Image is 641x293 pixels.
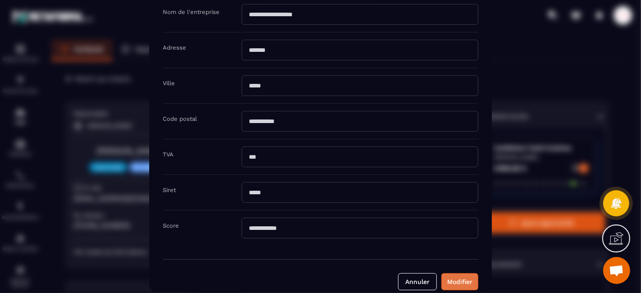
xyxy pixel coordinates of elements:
label: Adresse [163,44,186,51]
button: Modifier [441,273,478,290]
label: Code postal [163,115,197,122]
label: Ville [163,80,175,87]
label: Nom de l'entreprise [163,9,220,15]
button: Annuler [398,273,437,290]
label: Score [163,222,179,229]
a: Ouvrir le chat [603,257,630,284]
label: Siret [163,187,176,193]
label: TVA [163,151,174,158]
